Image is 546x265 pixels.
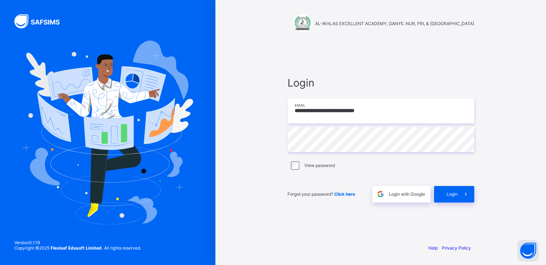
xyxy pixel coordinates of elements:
span: Version 0.1.19 [14,240,141,245]
span: Forgot your password? [288,191,355,197]
label: View password [304,163,335,168]
a: Privacy Policy [442,245,471,251]
img: google.396cfc9801f0270233282035f929180a.svg [376,190,384,198]
img: SAFSIMS Logo [14,14,68,28]
span: Copyright © 2025 All rights reserved. [14,245,141,251]
span: Login [288,76,474,89]
a: Click here [334,191,355,197]
button: Open asap [517,240,539,261]
span: Login with Google [389,191,425,197]
img: Hero Image [22,41,193,224]
strong: Flexisaf Edusoft Limited. [51,245,103,251]
span: Login [447,191,458,197]
span: AL-IKHLAS EXCELLENT ACADEMY, GANYE. NUR, PRI, & [GEOGRAPHIC_DATA] [315,21,474,26]
a: Help [428,245,438,251]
